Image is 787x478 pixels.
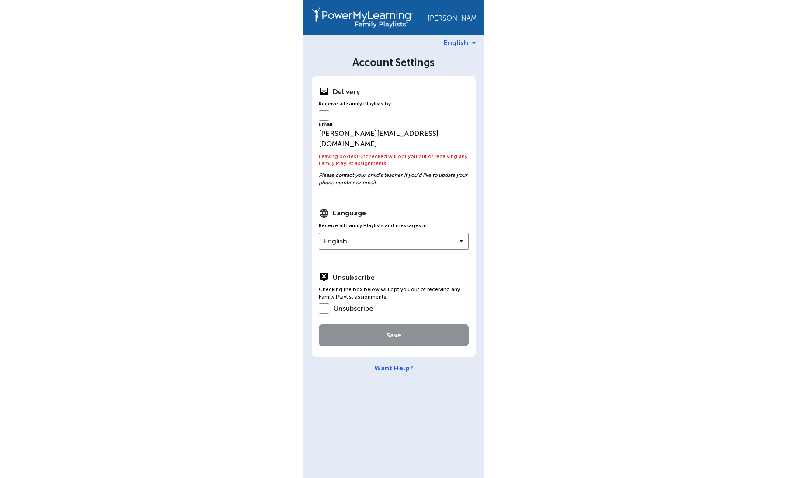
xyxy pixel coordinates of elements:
div: Receive all Family Playlists by: [319,100,469,108]
img: PowerMyLearning Connect [312,7,413,28]
img: Unsubscribe [319,272,329,282]
div: Receive all Family Playlists and messages in: [319,222,469,229]
span: English [444,39,468,47]
label: Unsubscribe [319,304,373,313]
a: English [444,39,476,47]
span: English [323,233,348,250]
div: Leaving box(es) unchecked will opt you out of receiving any Family Playlist assignments. [319,153,469,168]
div: [PERSON_NAME][EMAIL_ADDRESS][DOMAIN_NAME] [319,121,469,149]
div: [PERSON_NAME] [428,13,476,22]
img: Delivery [319,86,329,97]
div: Checking the box below will opt you out of receiving any Family Playlist assignments. [319,286,469,301]
strong: Delivery [333,88,360,96]
strong: Unsubscribe [333,273,375,281]
button: English [319,233,469,250]
strong: Language [333,209,366,217]
a: Want Help? [374,364,413,372]
div: Account Settings [303,56,484,69]
small: Email [319,121,469,128]
em: Please contact your child’s teacher if you’d like to update your phone number or email. [319,172,467,186]
img: Language [319,208,329,218]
